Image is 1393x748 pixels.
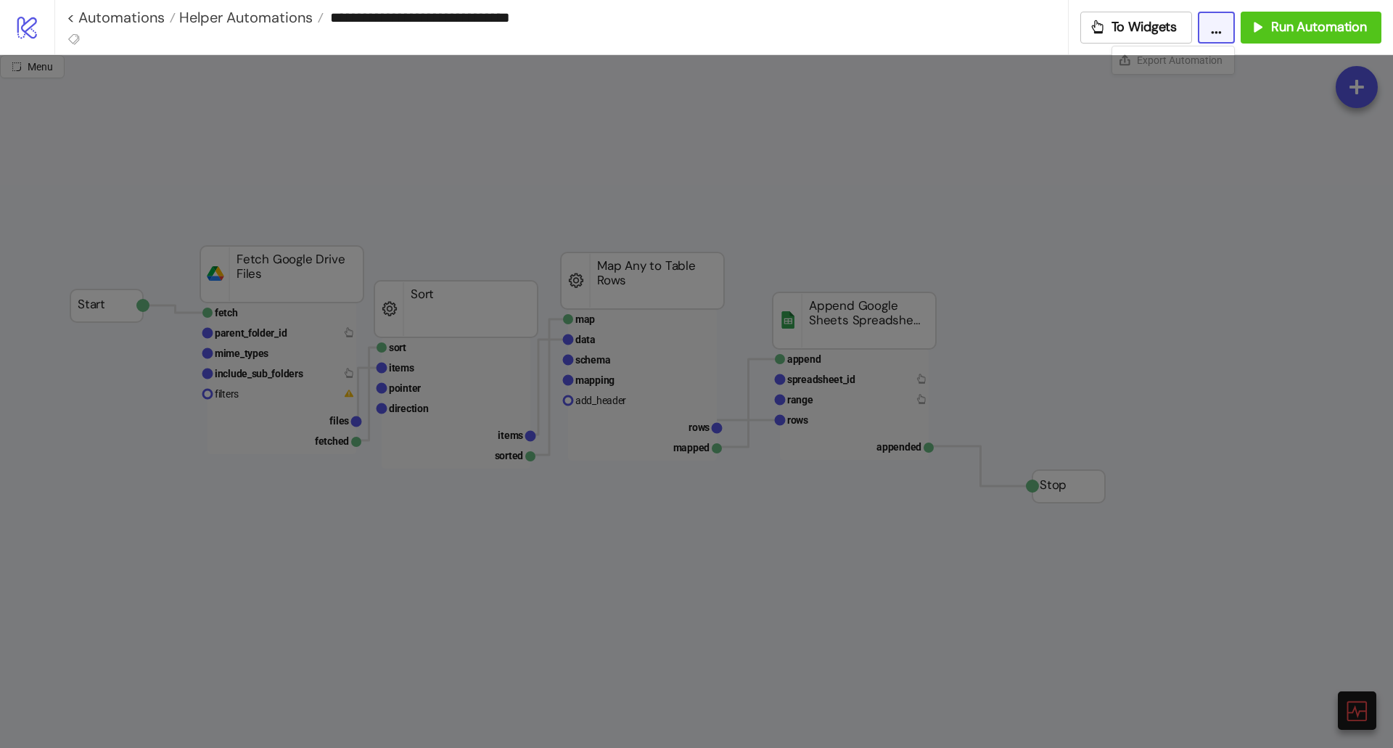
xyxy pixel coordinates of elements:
a: Helper Automations [176,10,324,25]
span: Helper Automations [176,8,313,27]
span: Run Automation [1271,19,1367,36]
button: To Widgets [1080,12,1193,44]
button: ... [1198,12,1235,44]
span: Export Automation [1137,52,1223,68]
span: To Widgets [1111,19,1178,36]
button: Run Automation [1241,12,1381,44]
a: < Automations [67,10,176,25]
a: Export Automation [1112,46,1234,74]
